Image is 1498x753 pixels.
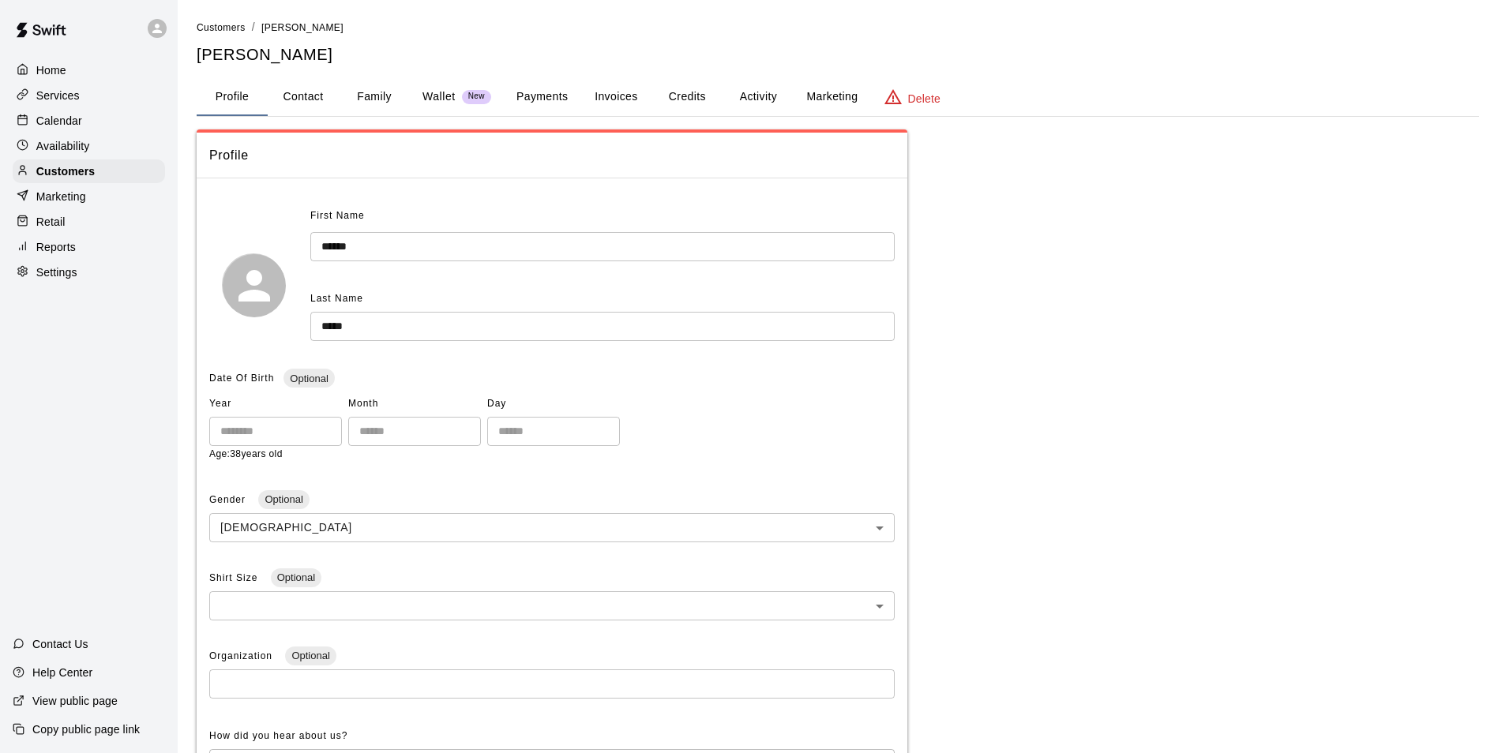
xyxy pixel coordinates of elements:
p: Retail [36,214,66,230]
a: Settings [13,260,165,284]
button: Activity [723,78,794,116]
p: Services [36,88,80,103]
a: Marketing [13,185,165,208]
a: Calendar [13,109,165,133]
button: Marketing [794,78,870,116]
div: [DEMOGRAPHIC_DATA] [209,513,895,542]
p: View public page [32,693,118,709]
button: Contact [268,78,339,116]
span: Profile [209,145,895,166]
span: Month [348,391,481,417]
span: Optional [285,650,336,661]
a: Reports [13,235,165,259]
p: Delete [908,91,940,107]
div: basic tabs example [197,78,1479,116]
nav: breadcrumb [197,19,1479,36]
span: Gender [209,494,249,505]
button: Family [339,78,410,116]
a: Customers [13,159,165,183]
span: Shirt Size [209,572,261,583]
span: Optional [283,373,334,384]
span: How did you hear about us? [209,730,347,741]
span: Customers [197,22,246,33]
p: Help Center [32,665,92,680]
span: [PERSON_NAME] [261,22,344,33]
p: Customers [36,163,95,179]
button: Profile [197,78,268,116]
p: Settings [36,264,77,280]
p: Contact Us [32,636,88,652]
span: Age: 38 years old [209,448,283,459]
a: Retail [13,210,165,234]
button: Credits [651,78,723,116]
li: / [252,19,255,36]
span: Optional [271,571,321,583]
p: Home [36,62,66,78]
p: Reports [36,239,76,255]
p: Availability [36,138,90,154]
p: Copy public page link [32,721,140,737]
p: Calendar [36,113,82,129]
p: Marketing [36,189,86,204]
a: Home [13,58,165,82]
span: Day [487,391,620,417]
a: Availability [13,134,165,158]
span: Last Name [310,293,363,304]
a: Services [13,84,165,107]
span: New [462,92,491,102]
p: Wallet [422,88,456,105]
button: Payments [504,78,580,116]
span: Organization [209,650,276,661]
span: Date Of Birth [209,373,274,384]
span: First Name [310,204,365,229]
h5: [PERSON_NAME] [197,44,1479,66]
a: Customers [197,21,246,33]
span: Year [209,391,342,417]
span: Optional [258,493,309,505]
button: Invoices [580,78,651,116]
